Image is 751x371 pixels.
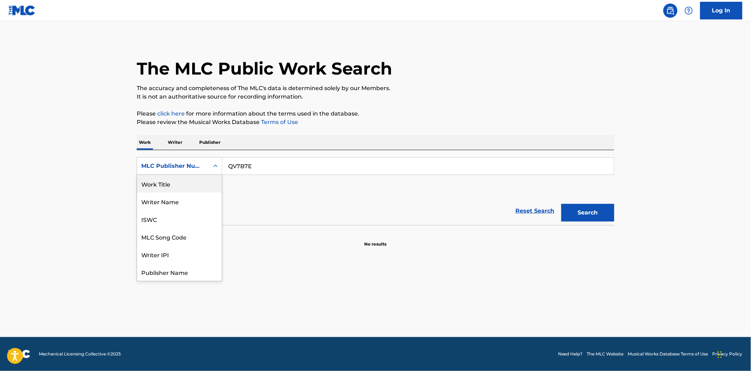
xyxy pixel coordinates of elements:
p: It is not an authoritative source for recording information. [137,93,614,101]
img: MLC Logo [8,5,36,16]
a: click here [157,110,185,117]
p: Writer [166,135,184,150]
div: Writer Name [137,193,222,210]
form: Search Form [137,157,614,225]
a: Musical Works Database Terms of Use [628,351,708,357]
div: Help [682,4,696,18]
div: Drag [718,344,722,365]
p: The accuracy and completeness of The MLC's data is determined solely by our Members. [137,84,614,93]
a: Log In [700,2,743,19]
p: Publisher [197,135,223,150]
a: Reset Search [512,203,558,219]
iframe: Chat Widget [716,337,751,371]
img: help [685,6,693,15]
div: MLC Song Code [137,228,222,246]
p: Work [137,135,153,150]
span: Mechanical Licensing Collective © 2025 [39,351,121,357]
div: Publisher Name [137,263,222,281]
a: Terms of Use [260,119,298,125]
p: Please for more information about the terms used in the database. [137,110,614,118]
p: Please review the Musical Works Database [137,118,614,126]
a: The MLC Website [587,351,624,357]
a: Public Search [663,4,678,18]
div: MLC Publisher Number [141,162,205,170]
h1: The MLC Public Work Search [137,58,392,79]
img: logo [8,350,30,358]
a: Privacy Policy [712,351,743,357]
div: Writer IPI [137,246,222,263]
button: Search [561,204,614,222]
a: Need Help? [558,351,583,357]
div: Work Title [137,175,222,193]
div: ISWC [137,210,222,228]
img: search [666,6,675,15]
p: No results [365,232,387,247]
